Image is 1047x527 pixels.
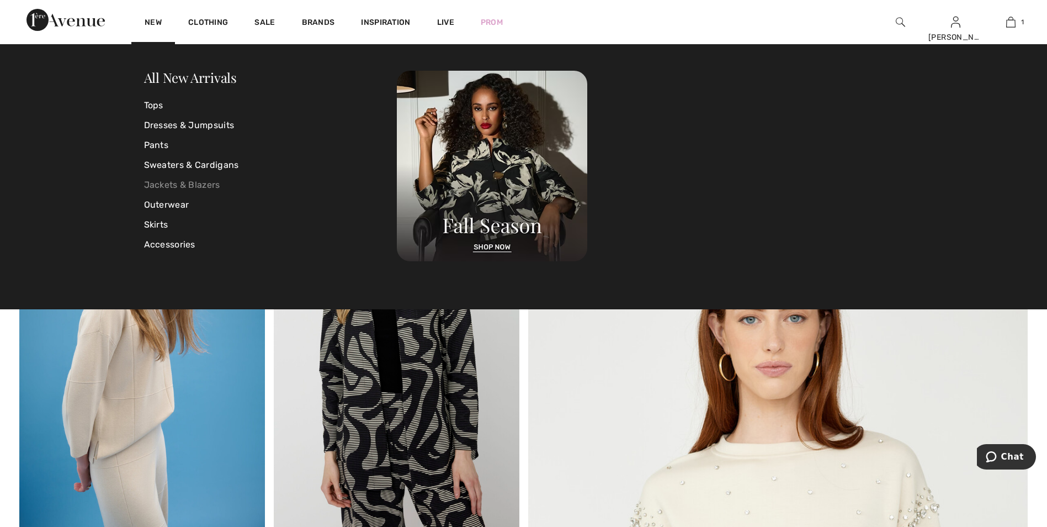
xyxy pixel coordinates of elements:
[144,195,397,215] a: Outerwear
[144,215,397,235] a: Skirts
[302,18,335,29] a: Brands
[254,18,275,29] a: Sale
[984,15,1038,29] a: 1
[144,96,397,115] a: Tops
[896,15,905,29] img: search the website
[928,31,982,43] div: [PERSON_NAME]
[144,175,397,195] a: Jackets & Blazers
[951,17,960,27] a: Sign In
[144,155,397,175] a: Sweaters & Cardigans
[397,71,587,261] img: 250825120107_a8d8ca038cac6.jpg
[951,15,960,29] img: My Info
[144,68,237,86] a: All New Arrivals
[361,18,410,29] span: Inspiration
[1021,17,1024,27] span: 1
[144,235,397,255] a: Accessories
[26,9,105,31] img: 1ère Avenue
[188,18,228,29] a: Clothing
[144,135,397,155] a: Pants
[481,17,503,28] a: Prom
[144,115,397,135] a: Dresses & Jumpsuits
[437,17,454,28] a: Live
[145,18,162,29] a: New
[977,444,1036,472] iframe: Opens a widget where you can chat to one of our agents
[1006,15,1016,29] img: My Bag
